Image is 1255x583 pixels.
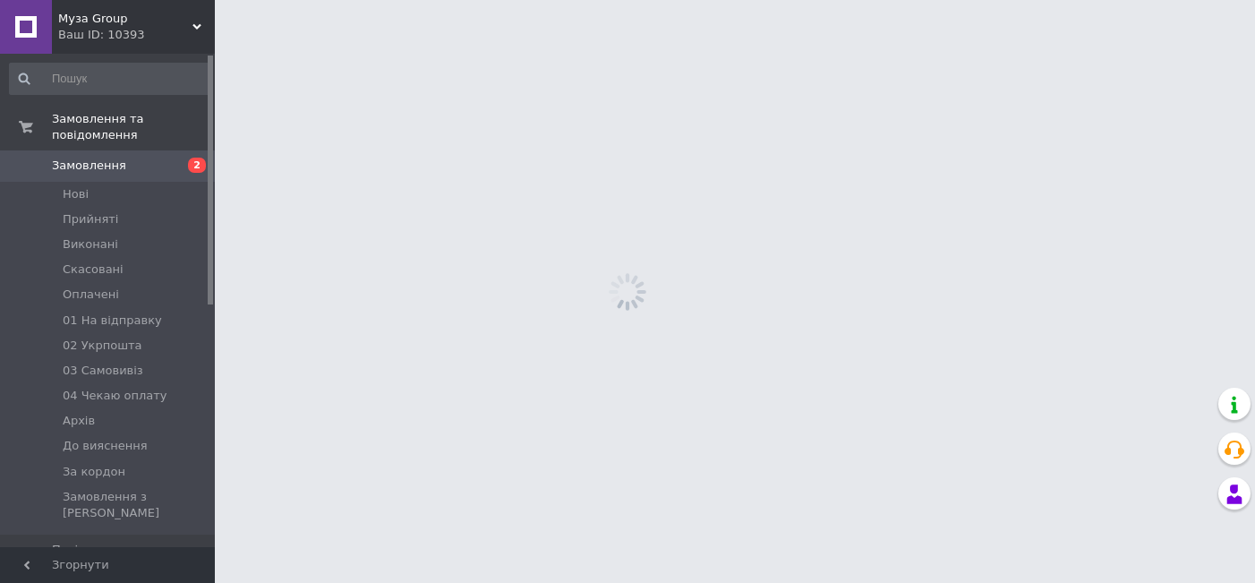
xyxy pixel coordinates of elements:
[63,211,118,227] span: Прийняті
[52,158,126,174] span: Замовлення
[63,287,119,303] span: Оплачені
[52,542,139,558] span: Повідомлення
[188,158,206,173] span: 2
[52,111,215,143] span: Замовлення та повідомлення
[58,11,192,27] span: Муза Group
[63,338,142,354] span: 02 Укрпошта
[63,489,209,521] span: Замовлення з [PERSON_NAME]
[9,63,211,95] input: Пошук
[63,388,166,404] span: 04 Чекаю оплату
[63,186,89,202] span: Нові
[63,438,148,454] span: До вияснення
[63,363,143,379] span: 03 Самовивіз
[58,27,215,43] div: Ваш ID: 10393
[63,413,95,429] span: Архів
[63,464,125,480] span: За кордон
[63,261,124,278] span: Скасовані
[63,236,118,253] span: Виконані
[63,313,162,329] span: 01 На відправку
